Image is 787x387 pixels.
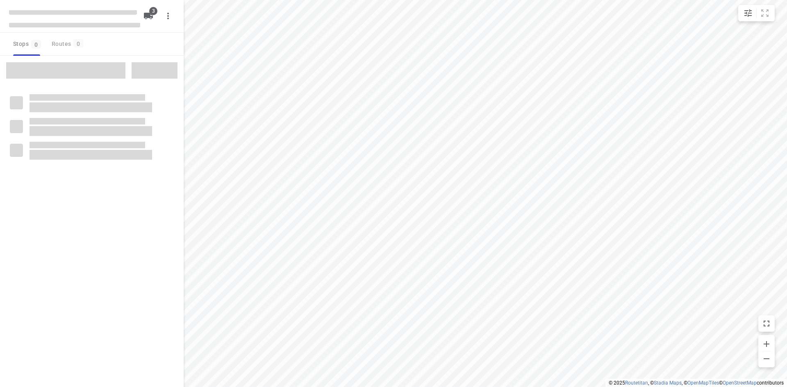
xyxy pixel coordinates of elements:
[740,5,756,21] button: Map settings
[738,5,775,21] div: small contained button group
[609,380,784,386] li: © 2025 , © , © © contributors
[625,380,648,386] a: Routetitan
[723,380,757,386] a: OpenStreetMap
[687,380,719,386] a: OpenMapTiles
[654,380,682,386] a: Stadia Maps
